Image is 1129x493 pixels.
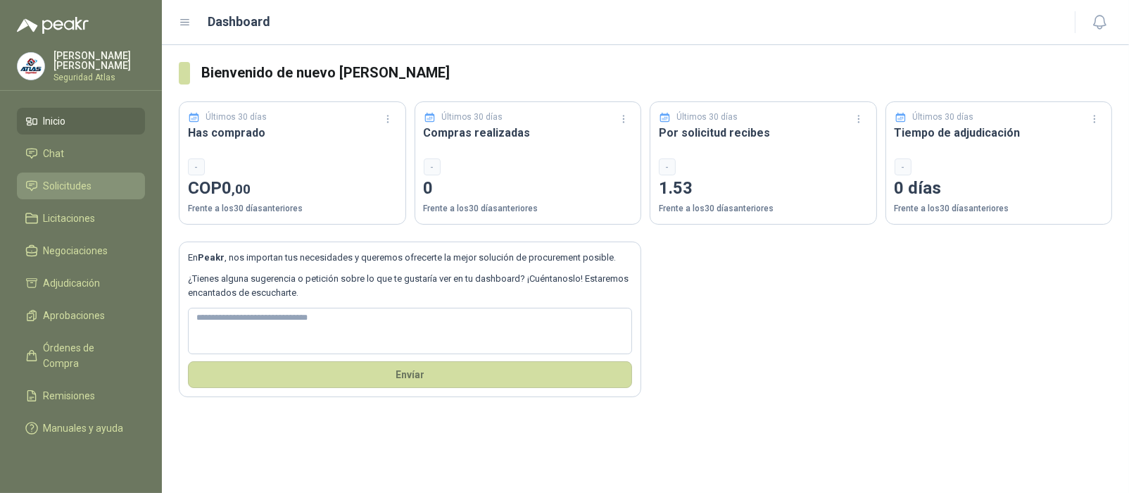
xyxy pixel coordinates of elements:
h1: Dashboard [208,12,271,32]
p: Frente a los 30 días anteriores [424,202,633,216]
img: Logo peakr [17,17,89,34]
span: Inicio [44,113,66,129]
span: Remisiones [44,388,96,404]
h3: Compras realizadas [424,124,633,142]
span: Manuales y ayuda [44,420,124,436]
p: En , nos importan tus necesidades y queremos ofrecerte la mejor solución de procurement posible. [188,251,632,265]
h3: Tiempo de adjudicación [895,124,1104,142]
span: Aprobaciones [44,308,106,323]
a: Inicio [17,108,145,135]
a: Licitaciones [17,205,145,232]
h3: Por solicitud recibes [659,124,868,142]
a: Manuales y ayuda [17,415,145,442]
a: Aprobaciones [17,302,145,329]
a: Adjudicación [17,270,145,297]
a: Solicitudes [17,173,145,199]
a: Remisiones [17,382,145,409]
div: - [424,158,441,175]
span: Solicitudes [44,178,92,194]
span: Licitaciones [44,211,96,226]
a: Chat [17,140,145,167]
p: Últimos 30 días [206,111,267,124]
span: Negociaciones [44,243,108,258]
div: - [188,158,205,175]
p: [PERSON_NAME] [PERSON_NAME] [53,51,145,70]
p: ¿Tienes alguna sugerencia o petición sobre lo que te gustaría ver en tu dashboard? ¡Cuéntanoslo! ... [188,272,632,301]
p: COP [188,175,397,202]
span: Chat [44,146,65,161]
a: Negociaciones [17,237,145,264]
a: Órdenes de Compra [17,335,145,377]
span: Órdenes de Compra [44,340,132,371]
p: Últimos 30 días [441,111,503,124]
button: Envíar [188,361,632,388]
p: 1.53 [659,175,868,202]
span: ,00 [232,181,251,197]
p: Seguridad Atlas [53,73,145,82]
div: - [659,158,676,175]
img: Company Logo [18,53,44,80]
p: 0 días [895,175,1104,202]
p: Frente a los 30 días anteriores [659,202,868,216]
span: 0 [222,178,251,198]
p: Últimos 30 días [677,111,738,124]
span: Adjudicación [44,275,101,291]
div: - [895,158,912,175]
h3: Bienvenido de nuevo [PERSON_NAME] [201,62,1112,84]
b: Peakr [198,252,225,263]
p: Frente a los 30 días anteriores [188,202,397,216]
p: Frente a los 30 días anteriores [895,202,1104,216]
p: 0 [424,175,633,202]
h3: Has comprado [188,124,397,142]
p: Últimos 30 días [912,111,973,124]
